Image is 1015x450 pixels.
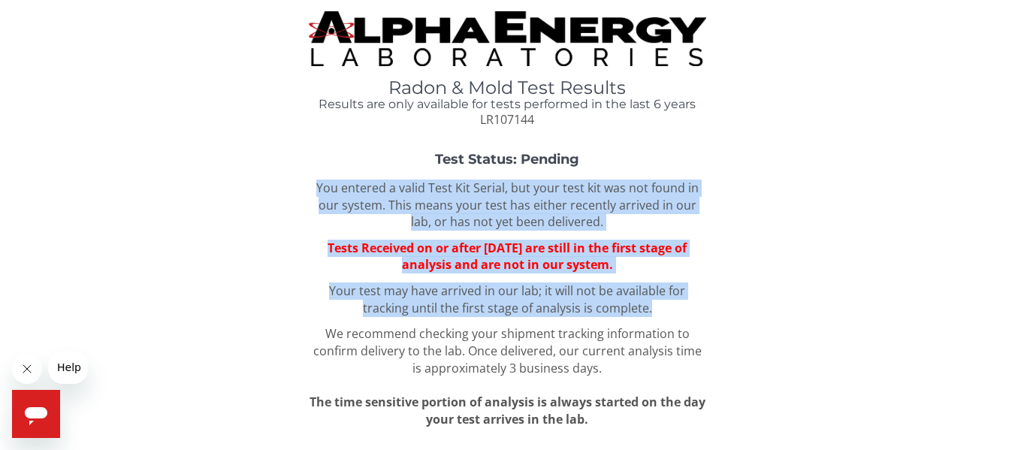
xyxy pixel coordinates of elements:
span: LR107144 [480,111,534,128]
img: TightCrop.jpg [309,11,705,66]
span: Tests Received on or after [DATE] are still in the first stage of analysis and are not in our sys... [328,240,687,273]
span: We recommend checking your shipment tracking information to confirm delivery to the lab. [313,325,690,359]
iframe: Message from company [48,351,88,384]
h1: Radon & Mold Test Results [309,78,705,98]
p: You entered a valid Test Kit Serial, but your test kit was not found in our system. This means yo... [309,180,705,231]
span: The time sensitive portion of analysis is always started on the day your test arrives in the lab. [310,394,705,427]
strong: Test Status: Pending [435,151,579,168]
h4: Results are only available for tests performed in the last 6 years [309,98,705,111]
iframe: Close message [12,354,42,384]
p: Your test may have arrived in our lab; it will not be available for tracking until the first stag... [309,282,705,317]
iframe: Button to launch messaging window [12,390,60,438]
span: Once delivered, our current analysis time is approximately 3 business days. [412,343,702,376]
